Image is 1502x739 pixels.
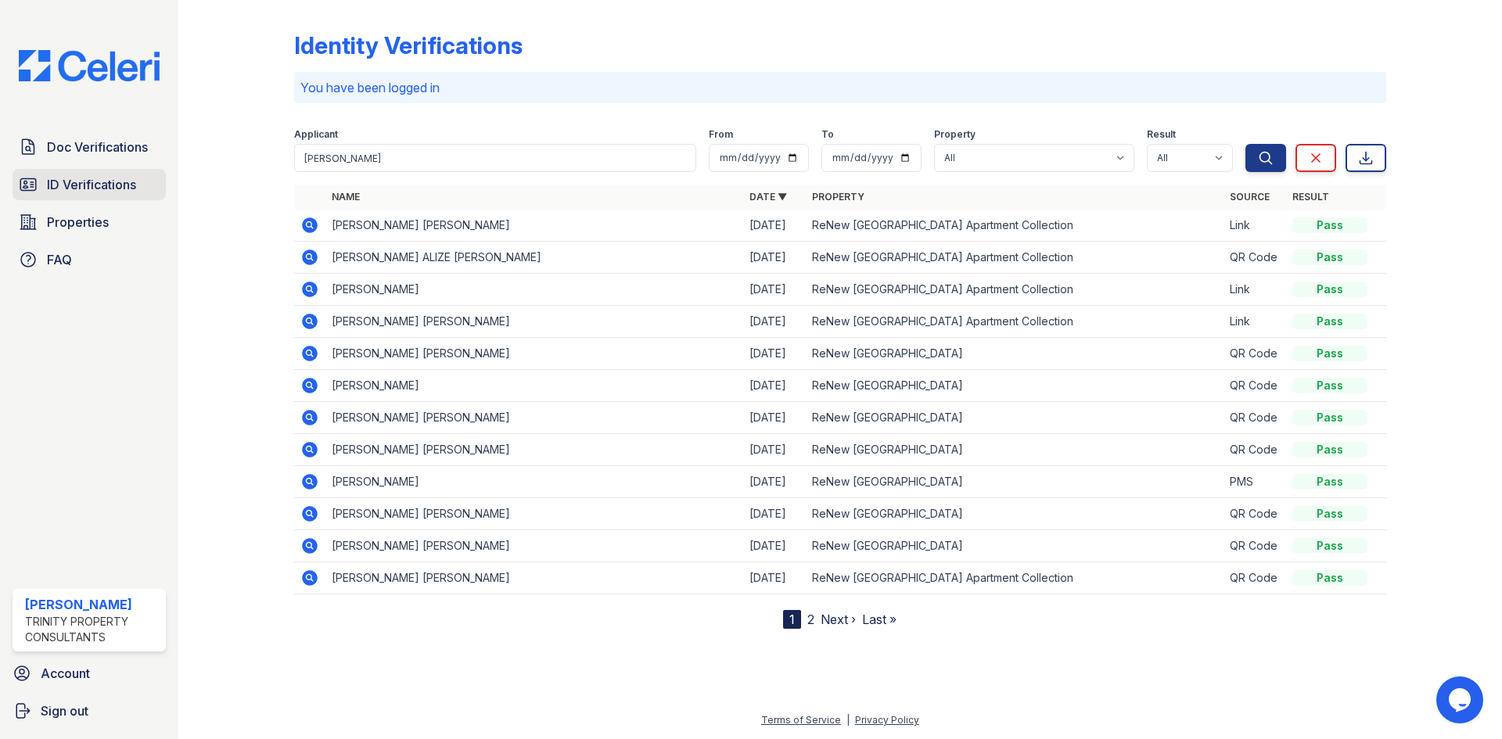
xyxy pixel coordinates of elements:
span: FAQ [47,250,72,269]
div: 1 [783,610,801,629]
td: [DATE] [743,242,806,274]
td: [DATE] [743,466,806,498]
td: [DATE] [743,274,806,306]
a: Privacy Policy [855,714,919,726]
span: Sign out [41,701,88,720]
td: [PERSON_NAME] ALIZE [PERSON_NAME] [325,242,743,274]
a: ID Verifications [13,169,166,200]
label: Property [934,128,976,141]
td: [PERSON_NAME] [PERSON_NAME] [325,338,743,370]
a: Date ▼ [749,191,787,203]
a: Property [812,191,864,203]
td: [DATE] [743,530,806,562]
td: ReNew [GEOGRAPHIC_DATA] Apartment Collection [806,242,1224,274]
span: Properties [47,213,109,231]
td: QR Code [1224,402,1286,434]
td: ReNew [GEOGRAPHIC_DATA] [806,466,1224,498]
span: Doc Verifications [47,138,148,156]
div: Pass [1292,378,1367,393]
img: CE_Logo_Blue-a8612792a0a2168367f1c8372b55b34899dd931a85d93a1a3d3e32e68fde9ad4.png [6,50,172,81]
td: Link [1224,306,1286,338]
a: Name [332,191,360,203]
td: [PERSON_NAME] [325,466,743,498]
div: Pass [1292,442,1367,457]
div: Pass [1292,314,1367,329]
div: Trinity Property Consultants [25,614,160,645]
div: Identity Verifications [294,31,523,59]
a: Terms of Service [761,714,841,726]
div: Pass [1292,282,1367,297]
td: QR Code [1224,434,1286,466]
div: Pass [1292,506,1367,522]
td: QR Code [1224,562,1286,594]
td: [DATE] [743,434,806,466]
iframe: chat widget [1436,676,1486,723]
td: ReNew [GEOGRAPHIC_DATA] Apartment Collection [806,274,1224,306]
td: ReNew [GEOGRAPHIC_DATA] [806,338,1224,370]
div: Pass [1292,217,1367,233]
td: [DATE] [743,210,806,242]
td: ReNew [GEOGRAPHIC_DATA] [806,402,1224,434]
td: [PERSON_NAME] [PERSON_NAME] [325,562,743,594]
div: Pass [1292,538,1367,554]
label: Result [1147,128,1176,141]
td: [PERSON_NAME] [325,370,743,402]
td: [PERSON_NAME] [325,274,743,306]
div: Pass [1292,346,1367,361]
td: [PERSON_NAME] [PERSON_NAME] [325,498,743,530]
td: [PERSON_NAME] [PERSON_NAME] [325,434,743,466]
td: ReNew [GEOGRAPHIC_DATA] [806,498,1224,530]
td: ReNew [GEOGRAPHIC_DATA] Apartment Collection [806,562,1224,594]
a: Last » [862,612,897,627]
a: Result [1292,191,1329,203]
div: Pass [1292,249,1367,265]
td: [PERSON_NAME] [PERSON_NAME] [325,210,743,242]
td: ReNew [GEOGRAPHIC_DATA] Apartment Collection [806,210,1224,242]
td: QR Code [1224,370,1286,402]
td: ReNew [GEOGRAPHIC_DATA] [806,370,1224,402]
a: Source [1230,191,1270,203]
td: PMS [1224,466,1286,498]
a: Next › [821,612,856,627]
span: ID Verifications [47,175,136,194]
label: Applicant [294,128,338,141]
td: ReNew [GEOGRAPHIC_DATA] [806,434,1224,466]
td: [PERSON_NAME] [PERSON_NAME] [325,402,743,434]
td: [DATE] [743,306,806,338]
div: Pass [1292,474,1367,490]
td: QR Code [1224,498,1286,530]
td: ReNew [GEOGRAPHIC_DATA] [806,530,1224,562]
a: 2 [807,612,814,627]
td: [DATE] [743,562,806,594]
input: Search by name or phone number [294,144,696,172]
a: Properties [13,206,166,238]
span: Account [41,664,90,683]
div: | [846,714,850,726]
a: Doc Verifications [13,131,166,163]
p: You have been logged in [300,78,1380,97]
td: Link [1224,274,1286,306]
td: QR Code [1224,338,1286,370]
td: [DATE] [743,338,806,370]
a: Sign out [6,695,172,726]
td: [PERSON_NAME] [PERSON_NAME] [325,530,743,562]
a: Account [6,658,172,689]
td: Link [1224,210,1286,242]
div: Pass [1292,570,1367,586]
td: [PERSON_NAME] [PERSON_NAME] [325,306,743,338]
td: [DATE] [743,402,806,434]
td: ReNew [GEOGRAPHIC_DATA] Apartment Collection [806,306,1224,338]
td: QR Code [1224,530,1286,562]
div: [PERSON_NAME] [25,595,160,614]
td: QR Code [1224,242,1286,274]
label: From [709,128,733,141]
a: FAQ [13,244,166,275]
div: Pass [1292,410,1367,425]
td: [DATE] [743,498,806,530]
td: [DATE] [743,370,806,402]
label: To [821,128,834,141]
